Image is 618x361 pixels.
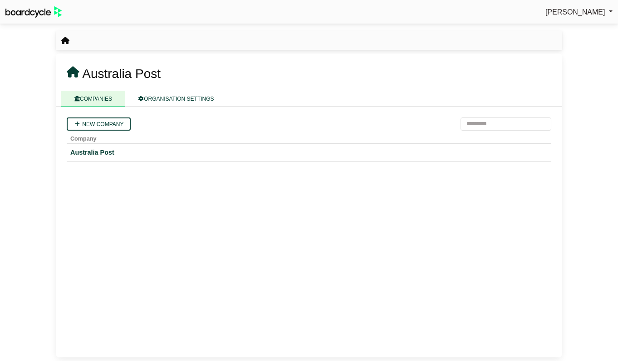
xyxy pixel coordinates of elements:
a: Australia Post [70,147,548,158]
a: New company [67,117,131,131]
span: [PERSON_NAME] [545,8,605,16]
span: Australia Post [82,67,161,81]
img: BoardcycleBlackGreen-aaafeed430059cb809a45853b8cf6d952af9d84e6e89e1f1685b34bfd5cb7d64.svg [5,6,62,18]
a: [PERSON_NAME] [545,6,613,18]
a: COMPANIES [61,91,125,107]
th: Company [67,131,551,144]
nav: breadcrumb [61,35,69,47]
a: ORGANISATION SETTINGS [125,91,227,107]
